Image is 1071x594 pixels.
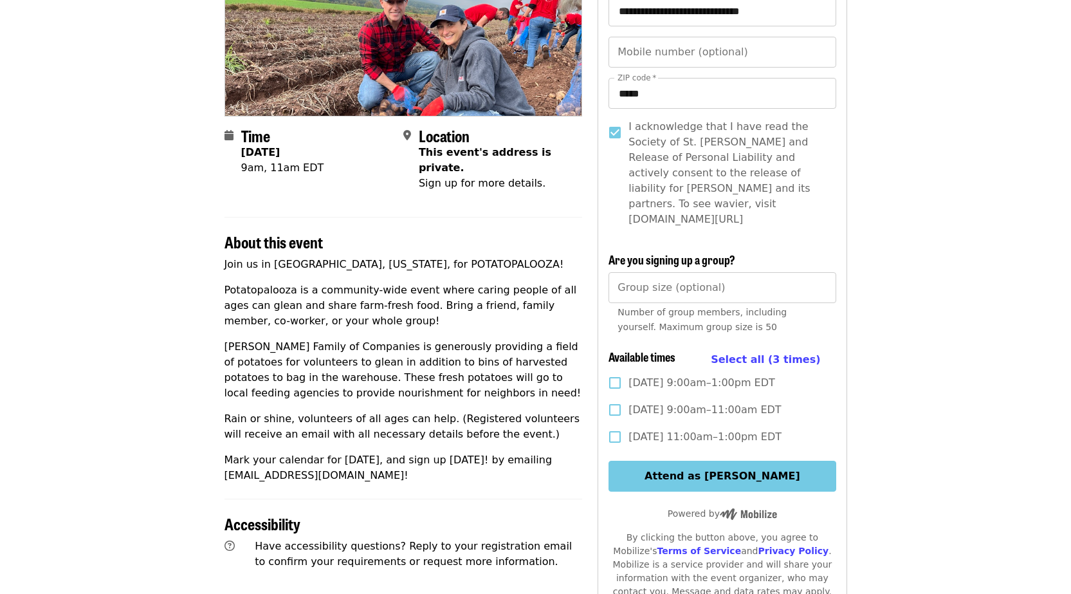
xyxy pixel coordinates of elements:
i: map-marker-alt icon [403,129,411,142]
span: [DATE] 9:00am–1:00pm EDT [628,375,774,391]
span: Powered by [668,508,777,519]
span: Time [241,124,270,147]
input: ZIP code [609,78,836,109]
span: About this event [224,230,323,253]
p: Mark your calendar for [DATE], and sign up [DATE]! by emailing [EMAIL_ADDRESS][DOMAIN_NAME]! [224,452,583,483]
input: [object Object] [609,272,836,303]
span: [DATE] 11:00am–1:00pm EDT [628,429,782,445]
span: Select all (3 times) [711,353,820,366]
span: Available times [609,348,675,365]
div: 9am, 11am EDT [241,160,324,176]
span: Sign up for more details. [419,177,545,189]
p: Rain or shine, volunteers of all ages can help. (Registered volunteers will receive an email with... [224,411,583,442]
span: Number of group members, including yourself. Maximum group size is 50 [618,307,787,332]
button: Select all (3 times) [711,350,820,369]
a: Terms of Service [657,546,741,556]
strong: [DATE] [241,146,280,158]
input: Mobile number (optional) [609,37,836,68]
span: This event's address is private. [419,146,551,174]
span: Location [419,124,470,147]
span: Have accessibility questions? Reply to your registration email to confirm your requirements or re... [255,540,572,568]
button: Attend as [PERSON_NAME] [609,461,836,492]
p: Potatopalooza is a community-wide event where caring people of all ages can glean and share farm-... [224,283,583,329]
img: Powered by Mobilize [720,508,777,520]
span: I acknowledge that I have read the Society of St. [PERSON_NAME] and Release of Personal Liability... [628,119,825,227]
span: Accessibility [224,512,300,535]
i: calendar icon [224,129,233,142]
i: question-circle icon [224,540,235,552]
p: [PERSON_NAME] Family of Companies is generously providing a field of potatoes for volunteers to g... [224,339,583,401]
p: Join us in [GEOGRAPHIC_DATA], [US_STATE], for POTATOPALOOZA! [224,257,583,272]
a: Privacy Policy [758,546,828,556]
span: Are you signing up a group? [609,251,735,268]
label: ZIP code [618,74,656,82]
span: [DATE] 9:00am–11:00am EDT [628,402,781,418]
